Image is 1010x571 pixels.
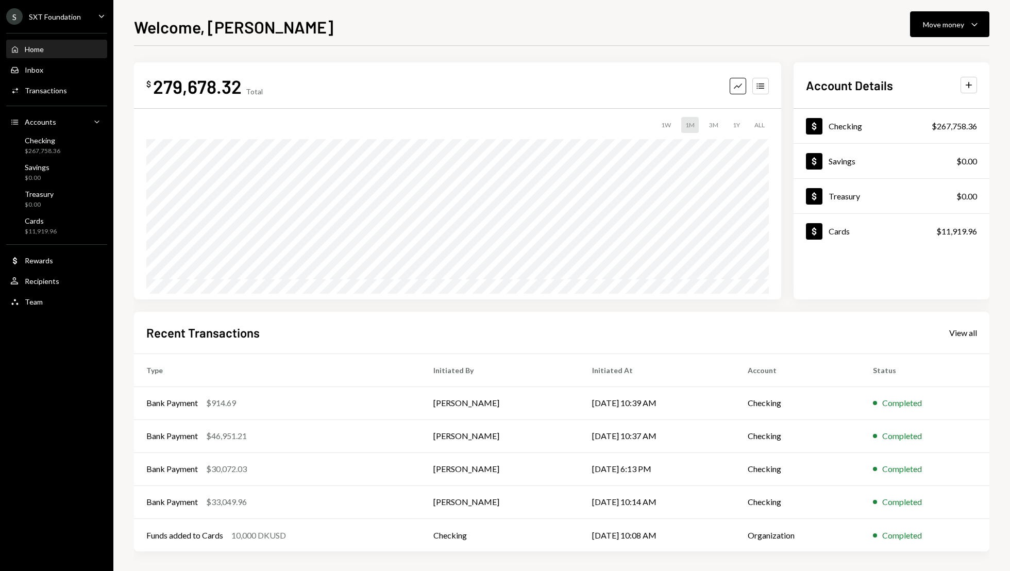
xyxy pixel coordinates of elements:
[146,430,198,442] div: Bank Payment
[735,387,861,419] td: Checking
[134,354,421,387] th: Type
[421,452,580,485] td: [PERSON_NAME]
[421,354,580,387] th: Initiated By
[6,272,107,290] a: Recipients
[25,117,56,126] div: Accounts
[6,112,107,131] a: Accounts
[735,485,861,518] td: Checking
[146,79,151,89] div: $
[25,163,49,172] div: Savings
[794,109,989,143] a: Checking$267,758.36
[6,213,107,238] a: Cards$11,919.96
[580,485,735,518] td: [DATE] 10:14 AM
[146,496,198,508] div: Bank Payment
[25,277,59,285] div: Recipients
[206,496,247,508] div: $33,049.96
[6,133,107,158] a: Checking$267,758.36
[829,121,862,131] div: Checking
[153,75,242,98] div: 279,678.32
[146,529,223,542] div: Funds added to Cards
[421,485,580,518] td: [PERSON_NAME]
[936,225,977,238] div: $11,919.96
[6,251,107,270] a: Rewards
[861,354,989,387] th: Status
[146,324,260,341] h2: Recent Transactions
[794,179,989,213] a: Treasury$0.00
[729,117,744,133] div: 1Y
[882,529,922,542] div: Completed
[25,216,57,225] div: Cards
[932,120,977,132] div: $267,758.36
[25,227,57,236] div: $11,919.96
[829,226,850,236] div: Cards
[705,117,722,133] div: 3M
[421,419,580,452] td: [PERSON_NAME]
[6,187,107,211] a: Treasury$0.00
[421,387,580,419] td: [PERSON_NAME]
[910,11,989,37] button: Move money
[206,463,247,475] div: $30,072.03
[735,452,861,485] td: Checking
[829,156,855,166] div: Savings
[421,518,580,551] td: Checking
[735,518,861,551] td: Organization
[681,117,699,133] div: 1M
[146,463,198,475] div: Bank Payment
[580,419,735,452] td: [DATE] 10:37 AM
[882,430,922,442] div: Completed
[657,117,675,133] div: 1W
[134,16,333,37] h1: Welcome, [PERSON_NAME]
[25,200,54,209] div: $0.00
[829,191,860,201] div: Treasury
[735,354,861,387] th: Account
[6,60,107,79] a: Inbox
[580,518,735,551] td: [DATE] 10:08 AM
[882,397,922,409] div: Completed
[6,292,107,311] a: Team
[25,174,49,182] div: $0.00
[956,155,977,167] div: $0.00
[25,65,43,74] div: Inbox
[6,8,23,25] div: S
[882,496,922,508] div: Completed
[146,397,198,409] div: Bank Payment
[949,327,977,338] a: View all
[25,297,43,306] div: Team
[6,81,107,99] a: Transactions
[29,12,81,21] div: SXT Foundation
[794,214,989,248] a: Cards$11,919.96
[794,144,989,178] a: Savings$0.00
[580,354,735,387] th: Initiated At
[923,19,964,30] div: Move money
[949,328,977,338] div: View all
[25,136,60,145] div: Checking
[750,117,769,133] div: ALL
[206,397,236,409] div: $914.69
[580,452,735,485] td: [DATE] 6:13 PM
[25,190,54,198] div: Treasury
[956,190,977,203] div: $0.00
[580,387,735,419] td: [DATE] 10:39 AM
[25,147,60,156] div: $267,758.36
[882,463,922,475] div: Completed
[246,87,263,96] div: Total
[25,45,44,54] div: Home
[25,86,67,95] div: Transactions
[6,40,107,58] a: Home
[735,419,861,452] td: Checking
[25,256,53,265] div: Rewards
[6,160,107,184] a: Savings$0.00
[206,430,247,442] div: $46,951.21
[231,529,286,542] div: 10,000 DKUSD
[806,77,893,94] h2: Account Details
